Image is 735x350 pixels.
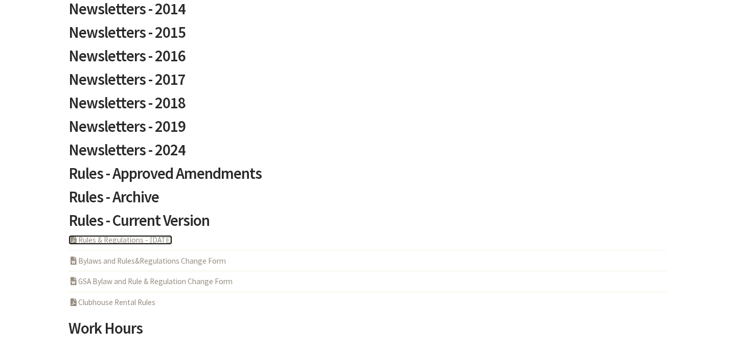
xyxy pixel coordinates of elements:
i: DOCX Word Document [68,277,78,285]
a: Newsletters - 2014 [68,1,667,25]
a: Rules - Archive [68,189,667,213]
a: GSA Bylaw and Rule & Regulation Change Form [68,276,233,286]
a: Newsletters - 2019 [68,119,667,142]
a: Clubhouse Rental Rules [68,297,155,307]
a: Newsletters - 2017 [68,72,667,95]
i: PDF Acrobat Document [68,236,78,244]
a: Rules - Approved Amendments [68,166,667,189]
a: Rules & Regulations - [DATE] [68,235,172,245]
a: Bylaws and Rules&Regulations Change Form [68,256,226,266]
a: Newsletters - 2015 [68,25,667,48]
a: Newsletters - 2016 [68,48,667,72]
a: Newsletters - 2024 [68,142,667,166]
a: Newsletters - 2018 [68,95,667,119]
i: DOCX Word Document [68,257,78,265]
a: Rules - Current Version [68,213,667,236]
a: Work Hours [68,320,667,344]
i: PDF Acrobat Document [68,298,78,306]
